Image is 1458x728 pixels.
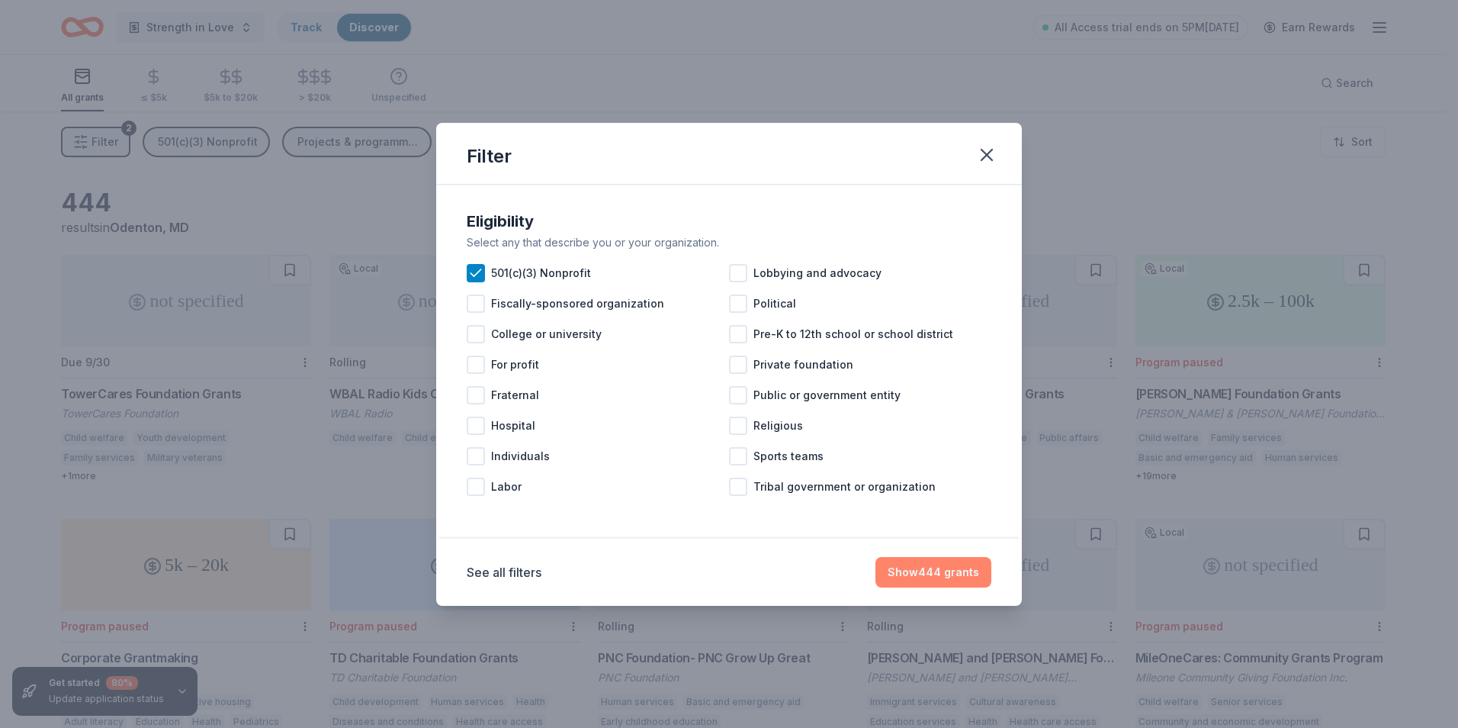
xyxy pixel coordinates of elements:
[753,478,936,496] span: Tribal government or organization
[753,417,803,435] span: Religious
[753,325,953,343] span: Pre-K to 12th school or school district
[491,264,591,282] span: 501(c)(3) Nonprofit
[491,478,522,496] span: Labor
[753,295,796,313] span: Political
[875,557,991,588] button: Show444 grants
[753,264,882,282] span: Lobbying and advocacy
[753,356,853,374] span: Private foundation
[491,295,664,313] span: Fiscally-sponsored organization
[491,447,550,465] span: Individuals
[467,209,991,234] div: Eligibility
[753,447,824,465] span: Sports teams
[753,386,901,404] span: Public or government entity
[491,325,602,343] span: College or university
[491,356,539,374] span: For profit
[467,144,512,169] div: Filter
[467,563,541,581] button: See all filters
[467,234,991,252] div: Select any that describe you or your organization.
[491,386,539,404] span: Fraternal
[491,417,535,435] span: Hospital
